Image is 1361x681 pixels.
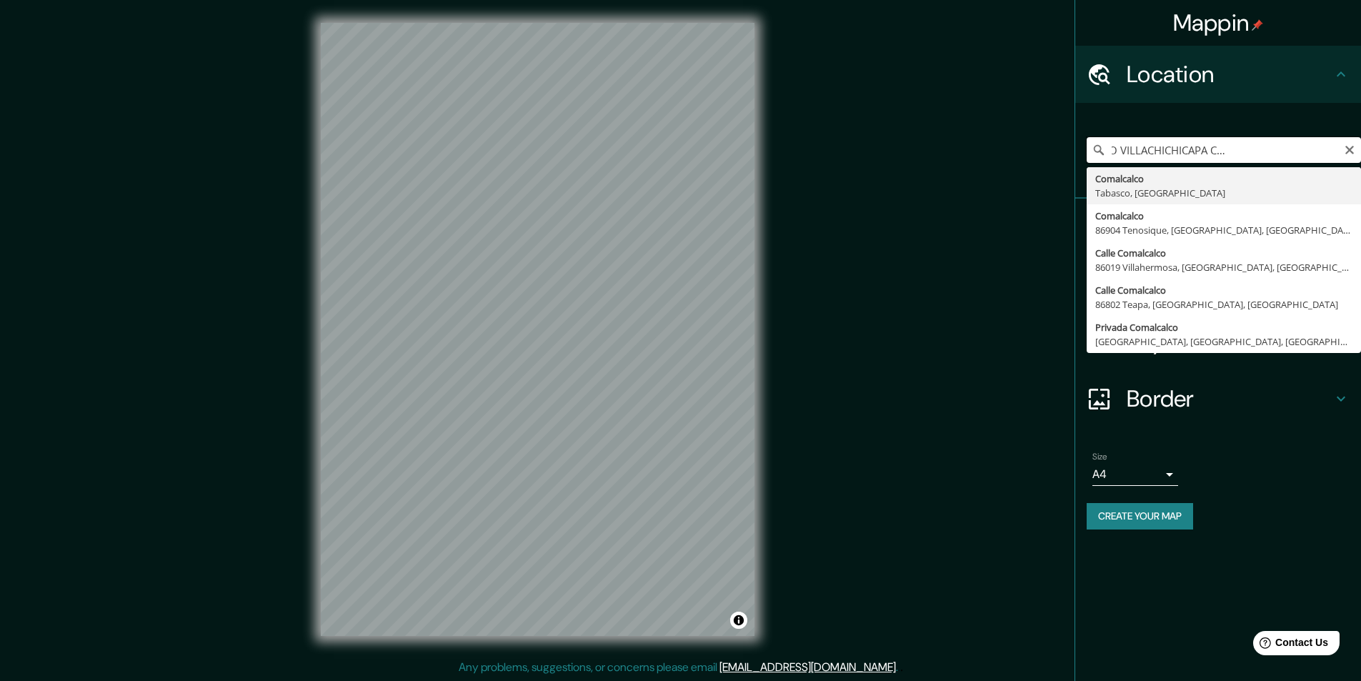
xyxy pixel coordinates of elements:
div: Location [1075,46,1361,103]
button: Clear [1344,142,1355,156]
div: . [900,659,903,676]
p: Any problems, suggestions, or concerns please email . [459,659,898,676]
div: Style [1075,256,1361,313]
button: Create your map [1087,503,1193,530]
div: 86019 Villahermosa, [GEOGRAPHIC_DATA], [GEOGRAPHIC_DATA] [1095,260,1352,274]
input: Pick your city or area [1087,137,1361,163]
div: [GEOGRAPHIC_DATA], [GEOGRAPHIC_DATA], [GEOGRAPHIC_DATA] [1095,334,1352,349]
div: A4 [1092,463,1178,486]
label: Size [1092,451,1107,463]
h4: Location [1127,60,1332,89]
h4: Mappin [1173,9,1264,37]
iframe: Help widget launcher [1234,625,1345,665]
button: Toggle attribution [730,612,747,629]
div: Comalcalco [1095,209,1352,223]
canvas: Map [321,23,754,636]
div: Layout [1075,313,1361,370]
img: pin-icon.png [1252,19,1263,31]
div: Tabasco, [GEOGRAPHIC_DATA] [1095,186,1352,200]
div: 86802 Teapa, [GEOGRAPHIC_DATA], [GEOGRAPHIC_DATA] [1095,297,1352,312]
div: Privada Comalcalco [1095,320,1352,334]
div: Calle Comalcalco [1095,246,1352,260]
h4: Layout [1127,327,1332,356]
a: [EMAIL_ADDRESS][DOMAIN_NAME] [719,660,896,675]
div: Pins [1075,199,1361,256]
div: . [898,659,900,676]
div: Border [1075,370,1361,427]
div: Comalcalco [1095,172,1352,186]
div: Calle Comalcalco [1095,283,1352,297]
h4: Border [1127,384,1332,413]
div: 86904 Tenosique, [GEOGRAPHIC_DATA], [GEOGRAPHIC_DATA] [1095,223,1352,237]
